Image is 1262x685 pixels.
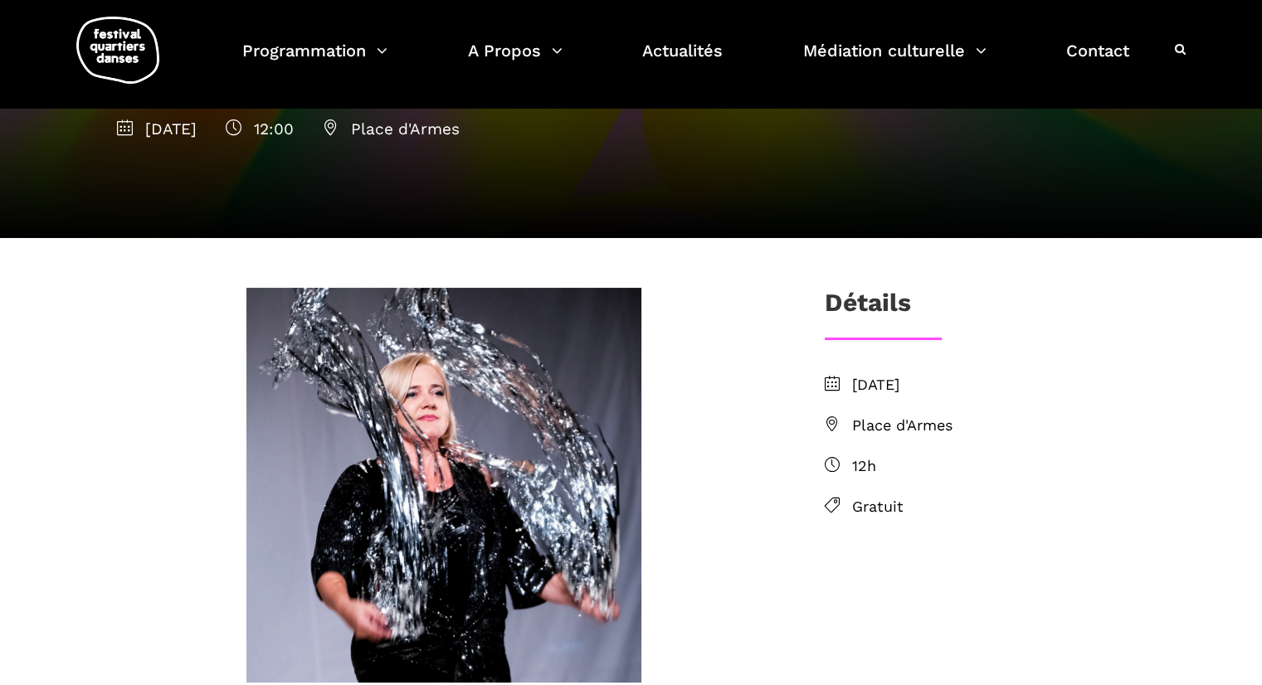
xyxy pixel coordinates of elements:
span: [DATE] [852,373,1146,397]
span: 12h [852,454,1146,479]
span: Place d'Armes [323,119,460,138]
span: 12:00 [226,119,294,138]
a: Actualités [642,36,723,85]
a: Médiation culturelle [803,36,987,85]
img: logo-fqd-med [76,17,159,84]
span: Place d'Armes [852,414,1146,438]
span: Gratuit [852,495,1146,519]
a: A Propos [468,36,563,85]
a: Programmation [242,36,387,85]
span: [DATE] [117,119,197,138]
h3: Détails [825,288,911,329]
a: Contact [1066,36,1129,85]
